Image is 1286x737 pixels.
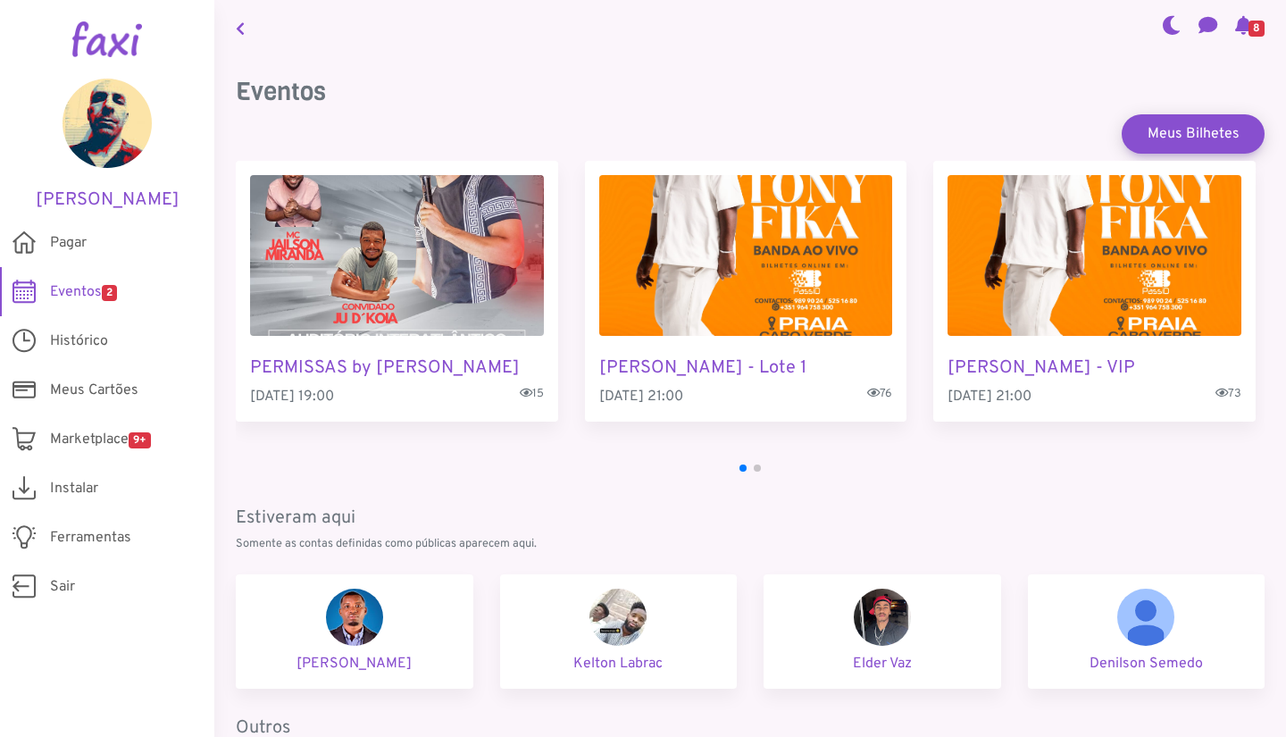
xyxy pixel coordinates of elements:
span: 9+ [129,432,151,448]
img: TONY FIKA - VIP [948,175,1241,336]
div: 3 / 4 [933,161,1256,422]
span: Go to slide 1 [739,465,747,472]
h5: Estiveram aqui [236,507,1265,529]
span: Eventos [50,281,117,303]
p: [DATE] 21:00 [948,386,1241,407]
a: [PERSON_NAME] [27,79,188,211]
span: 8 [1248,21,1265,37]
p: Kelton Labrac [514,653,723,674]
img: PERMISSAS by Enrique Alhinho - Promo [250,175,544,336]
p: [DATE] 19:00 [250,386,544,407]
p: Denilson Semedo [1042,653,1251,674]
span: Pagar [50,232,87,254]
span: 2 [102,285,117,301]
a: Denilson Semedo Denilson Semedo [1028,574,1265,689]
a: Elder Vaz Elder Vaz [764,574,1001,689]
span: Go to slide 2 [754,465,761,472]
span: 73 [1215,386,1241,403]
a: Graciano Fernandes [PERSON_NAME] [236,574,473,689]
a: TONY FIKA - VIP [PERSON_NAME] - VIP [DATE] 21:0073 [933,161,1256,422]
a: Kelton Labrac Kelton Labrac [500,574,738,689]
div: 2 / 4 [585,161,907,422]
img: Kelton Labrac [589,589,647,646]
span: Instalar [50,478,98,499]
p: Somente as contas definidas como públicas aparecem aqui. [236,536,1265,553]
img: Denilson Semedo [1117,589,1174,646]
span: 15 [520,386,544,403]
img: Elder Vaz [854,589,911,646]
img: Graciano Fernandes [326,589,383,646]
span: Histórico [50,331,108,352]
p: [PERSON_NAME] [250,653,459,674]
div: 1 / 4 [236,161,558,422]
h5: [PERSON_NAME] [27,189,188,211]
span: 76 [867,386,892,403]
span: Marketplace [50,429,151,450]
p: [DATE] 21:00 [599,386,893,407]
img: TONY FIKA - Lote 1 [599,175,893,336]
a: PERMISSAS by Enrique Alhinho - Promo PERMISSAS by [PERSON_NAME] [DATE] 19:0015 [236,161,558,422]
span: Sair [50,576,75,598]
span: Meus Cartões [50,380,138,401]
a: Meus Bilhetes [1122,114,1265,154]
h5: [PERSON_NAME] - Lote 1 [599,357,893,379]
h3: Eventos [236,77,1265,107]
span: Ferramentas [50,527,131,549]
p: Elder Vaz [778,653,987,674]
a: TONY FIKA - Lote 1 [PERSON_NAME] - Lote 1 [DATE] 21:0076 [585,161,907,422]
h5: [PERSON_NAME] - VIP [948,357,1241,379]
h5: PERMISSAS by [PERSON_NAME] [250,357,544,379]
